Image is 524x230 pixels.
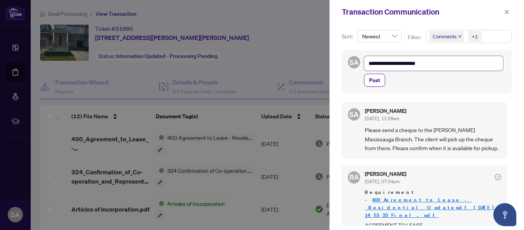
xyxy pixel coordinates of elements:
[433,33,456,40] span: Comments
[365,197,498,218] a: 400_Agreement_to_Lease_-_Residential_Updatepdf_[DATE] 14_53_33_Final.pdf
[365,116,399,121] span: [DATE], 11:28am
[495,174,501,180] span: check-circle
[362,30,397,42] span: Newest
[365,126,501,152] span: Please send a cheque to the [PERSON_NAME] Mississauga Branch. The client will pick up the cheque ...
[429,31,464,42] span: Comments
[365,189,501,219] span: Requirement -
[342,6,502,18] div: Transaction Communication
[458,35,462,38] span: close
[365,108,406,114] h5: [PERSON_NAME]
[349,109,359,120] span: SA
[472,33,478,40] div: +1
[349,57,359,68] span: SA
[408,33,422,41] p: Filter:
[493,203,516,226] button: Open asap
[365,179,400,184] span: [DATE], 07:54pm
[364,74,385,87] button: Post
[504,9,509,15] span: close
[365,171,406,177] h5: [PERSON_NAME]
[369,74,380,86] span: Post
[349,172,359,182] span: RA
[342,32,354,41] p: Sort:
